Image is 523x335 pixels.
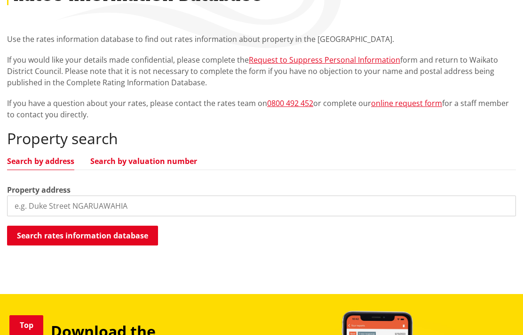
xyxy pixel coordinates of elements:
a: Request to Suppress Personal Information [249,55,400,65]
button: Search rates information database [7,226,158,245]
a: Search by valuation number [90,157,197,165]
a: 0800 492 452 [267,98,313,108]
a: Search by address [7,157,74,165]
a: Top [9,315,43,335]
p: If you have a question about your rates, please contact the rates team on or complete our for a s... [7,98,516,120]
iframe: Messenger Launcher [480,295,514,329]
label: Property address [7,184,71,196]
a: online request form [371,98,442,108]
p: If you would like your details made confidential, please complete the form and return to Waikato ... [7,54,516,88]
h2: Property search [7,130,516,147]
p: Use the rates information database to find out rates information about property in the [GEOGRAPHI... [7,33,516,45]
input: e.g. Duke Street NGARUAWAHIA [7,196,516,216]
